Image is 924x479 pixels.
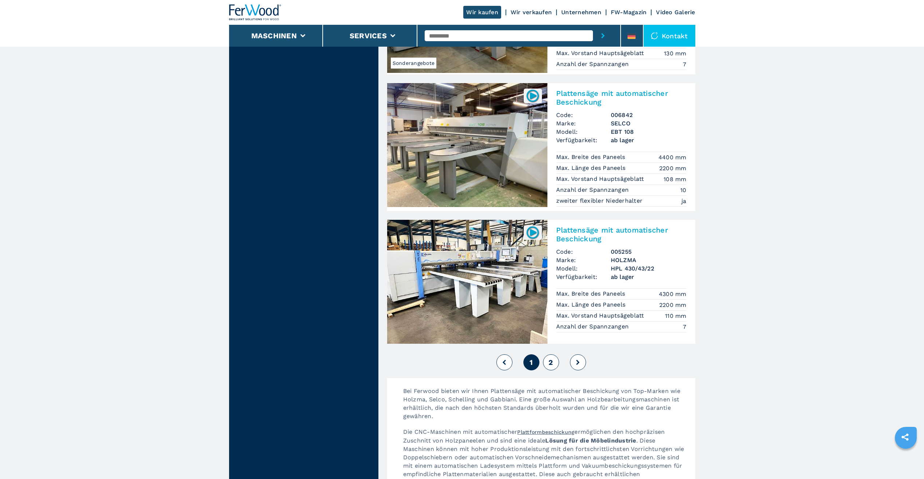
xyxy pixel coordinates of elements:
span: Sonderangebote [391,58,437,69]
img: Kontakt [651,32,658,39]
button: Maschinen [251,31,297,40]
div: Kontakt [644,25,695,47]
span: Modell: [556,128,611,136]
span: 1 [530,358,533,367]
img: Plattensäge mit automatischer Beschickung HOLZMA HPL 430/43/22 [387,220,547,344]
span: 2 [548,358,553,367]
a: FW-Magazin [611,9,647,16]
h2: Plattensäge mit automatischer Beschickung [556,226,687,243]
em: 7 [683,60,686,69]
strong: Lösung für die Möbelindustrie [545,437,636,444]
a: Plattformbeschickung [517,429,574,435]
p: Max. Länge des Paneels [556,164,628,172]
a: Plattensäge mit automatischer Beschickung HOLZMA HPL 430/43/22005255Plattensäge mit automatischer... [387,220,695,344]
em: 2200 mm [659,301,687,309]
span: Modell: [556,264,611,273]
em: 130 mm [664,49,687,58]
iframe: Chat [893,446,919,474]
button: 2 [543,354,559,370]
em: 110 mm [665,312,687,320]
span: Code: [556,111,611,119]
p: Max. Breite des Paneels [556,290,627,298]
em: ja [681,197,687,205]
span: Marke: [556,256,611,264]
button: 1 [523,354,539,370]
p: Max. Länge des Paneels [556,301,628,309]
em: 7 [683,323,686,331]
h3: 006842 [611,111,687,119]
h3: EBT 108 [611,128,687,136]
h3: HOLZMA [611,256,687,264]
img: Ferwood [229,4,282,20]
a: Wir verkaufen [511,9,552,16]
p: Anzahl der Spannzangen [556,60,631,68]
p: Anzahl der Spannzangen [556,323,631,331]
p: Max. Vorstand Hauptsägeblatt [556,312,646,320]
img: 006842 [526,89,540,103]
button: submit-button [593,25,613,47]
p: Max. Breite des Paneels [556,153,627,161]
h2: Plattensäge mit automatischer Beschickung [556,89,687,106]
a: sharethis [896,428,914,446]
span: Code: [556,248,611,256]
span: ab lager [611,273,687,281]
span: ab lager [611,136,687,144]
em: 4400 mm [658,153,687,161]
h3: HPL 430/43/22 [611,264,687,273]
em: 4300 mm [659,290,687,298]
em: 108 mm [664,175,687,183]
h3: SELCO [611,119,687,128]
span: Verfügbarkeit: [556,136,611,144]
a: Unternehmen [561,9,601,16]
p: Max. Vorstand Hauptsägeblatt [556,175,646,183]
a: Plattensäge mit automatischer Beschickung SELCO EBT 108006842Plattensäge mit automatischer Beschi... [387,83,695,211]
p: Anzahl der Spannzangen [556,186,631,194]
button: Services [350,31,387,40]
a: Video Galerie [656,9,695,16]
p: Bei Ferwood bieten wir Ihnen Plattensäge mit automatischer Beschickung von Top-Marken wie Holzma,... [396,387,695,428]
span: Marke: [556,119,611,128]
span: Verfügbarkeit: [556,273,611,281]
h3: 005255 [611,248,687,256]
em: 10 [680,186,687,194]
img: Plattensäge mit automatischer Beschickung SELCO EBT 108 [387,83,547,207]
em: 2200 mm [659,164,687,172]
p: zweiter flexibler Niederhalter [556,197,645,205]
a: Wir kaufen [463,6,501,19]
img: 005255 [526,225,540,239]
p: Max. Vorstand Hauptsägeblatt [556,49,646,57]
